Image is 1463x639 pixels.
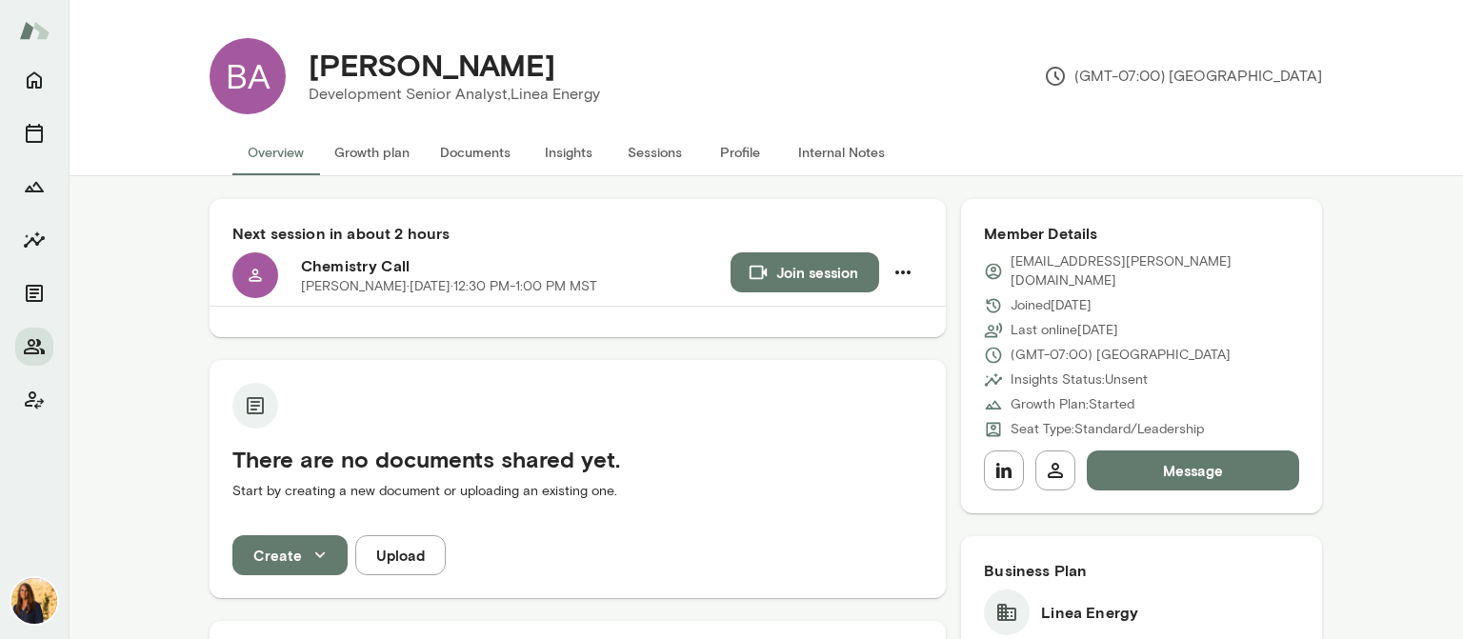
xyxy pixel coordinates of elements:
[301,277,597,296] p: [PERSON_NAME] · [DATE] · 12:30 PM-1:00 PM MST
[15,114,53,152] button: Sessions
[1011,420,1204,439] p: Seat Type: Standard/Leadership
[984,559,1299,582] h6: Business Plan
[697,130,783,175] button: Profile
[1011,395,1134,414] p: Growth Plan: Started
[232,535,348,575] button: Create
[1011,370,1148,389] p: Insights Status: Unsent
[731,252,879,292] button: Join session
[1044,65,1322,88] p: (GMT-07:00) [GEOGRAPHIC_DATA]
[1011,346,1231,365] p: (GMT-07:00) [GEOGRAPHIC_DATA]
[984,222,1299,245] h6: Member Details
[232,444,923,474] h5: There are no documents shared yet.
[301,254,731,277] h6: Chemistry Call
[15,221,53,259] button: Insights
[232,222,923,245] h6: Next session in about 2 hours
[11,578,57,624] img: Sheri DeMario
[232,130,319,175] button: Overview
[526,130,611,175] button: Insights
[15,274,53,312] button: Documents
[1011,252,1299,290] p: [EMAIL_ADDRESS][PERSON_NAME][DOMAIN_NAME]
[319,130,425,175] button: Growth plan
[1011,296,1092,315] p: Joined [DATE]
[15,61,53,99] button: Home
[232,482,923,501] p: Start by creating a new document or uploading an existing one.
[15,168,53,206] button: Growth Plan
[1011,321,1118,340] p: Last online [DATE]
[783,130,900,175] button: Internal Notes
[19,12,50,49] img: Mento
[1041,601,1138,624] h6: Linea Energy
[15,328,53,366] button: Members
[210,38,286,114] div: BA
[15,381,53,419] button: Client app
[611,130,697,175] button: Sessions
[309,83,600,106] p: Development Senior Analyst, Linea Energy
[425,130,526,175] button: Documents
[355,535,446,575] button: Upload
[309,47,555,83] h4: [PERSON_NAME]
[1087,450,1299,490] button: Message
